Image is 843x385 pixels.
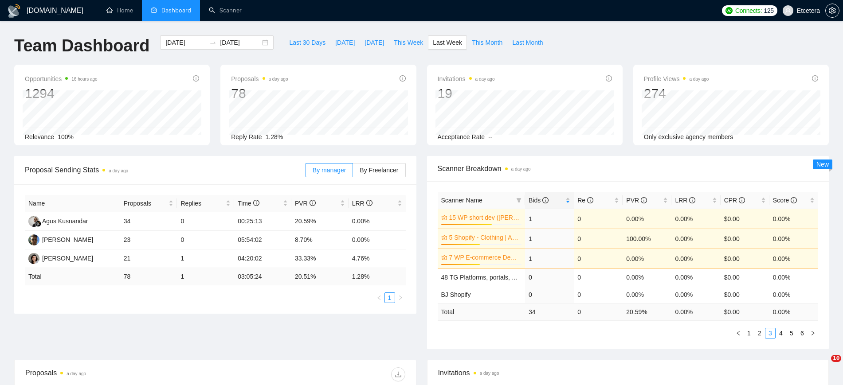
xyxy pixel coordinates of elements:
[689,197,695,203] span: info-circle
[825,7,839,14] a: setting
[441,274,549,281] a: 48 TG Platforms, portals, marketplaces
[671,229,720,249] td: 0.00%
[797,328,807,338] a: 6
[124,198,167,208] span: Proposals
[733,328,744,338] li: Previous Page
[391,367,405,381] button: download
[438,133,485,140] span: Acceptance Rate
[120,231,177,249] td: 23
[623,268,671,286] td: 0.00%
[25,195,120,212] th: Name
[291,249,349,268] td: 33.33%
[449,213,520,222] a: 15 WP short dev ([PERSON_NAME] B)
[769,303,818,320] td: 0.00 %
[769,286,818,303] td: 0.00%
[816,161,829,168] span: New
[808,328,818,338] button: right
[177,212,234,231] td: 0
[623,303,671,320] td: 20.59 %
[330,35,360,50] button: [DATE]
[291,268,349,285] td: 20.51 %
[14,35,149,56] h1: Team Dashboard
[335,38,355,47] span: [DATE]
[467,35,507,50] button: This Month
[310,200,316,206] span: info-circle
[525,249,574,268] td: 1
[25,85,98,102] div: 1294
[365,38,384,47] span: [DATE]
[366,200,372,206] span: info-circle
[441,197,482,204] span: Scanner Name
[180,198,224,208] span: Replies
[797,328,808,338] li: 6
[231,85,288,102] div: 78
[177,268,234,285] td: 1
[284,35,330,50] button: Last 30 Days
[165,38,206,47] input: Start date
[392,371,405,378] span: download
[769,249,818,268] td: 0.00%
[389,35,428,50] button: This Week
[177,249,234,268] td: 1
[671,286,720,303] td: 0.00%
[721,303,769,320] td: $ 0.00
[754,328,765,338] li: 2
[438,367,818,378] span: Invitations
[7,4,21,18] img: logo
[441,214,447,221] span: crown
[28,216,39,227] img: AK
[120,249,177,268] td: 21
[109,168,128,173] time: a day ago
[438,74,495,84] span: Invitations
[374,292,384,303] li: Previous Page
[725,7,733,14] img: upwork-logo.png
[385,293,395,303] a: 1
[606,75,612,82] span: info-circle
[773,197,797,204] span: Score
[449,233,520,242] a: 5 Shopify - Clothing | Apparel Website
[644,74,709,84] span: Profile Views
[120,195,177,212] th: Proposals
[671,249,720,268] td: 0.00%
[234,212,291,231] td: 00:25:13
[808,328,818,338] li: Next Page
[516,198,521,203] span: filter
[644,133,733,140] span: Only exclusive agency members
[234,249,291,268] td: 04:20:02
[525,229,574,249] td: 1
[25,367,215,381] div: Proposals
[641,197,647,203] span: info-circle
[671,209,720,229] td: 0.00%
[776,328,786,338] li: 4
[525,303,574,320] td: 34
[721,286,769,303] td: $0.00
[744,328,754,338] a: 1
[488,133,492,140] span: --
[644,85,709,102] div: 274
[161,7,191,14] span: Dashboard
[525,268,574,286] td: 0
[475,77,495,82] time: a day ago
[289,38,325,47] span: Last 30 Days
[25,268,120,285] td: Total
[577,197,593,204] span: Re
[525,209,574,229] td: 1
[352,200,372,207] span: LRR
[234,268,291,285] td: 03:05:24
[234,231,291,249] td: 05:54:02
[810,331,816,336] span: right
[724,197,745,204] span: CPR
[733,328,744,338] button: left
[231,133,262,140] span: Reply Rate
[825,4,839,18] button: setting
[395,292,406,303] li: Next Page
[623,249,671,268] td: 0.00%
[67,371,86,376] time: a day ago
[376,295,382,300] span: left
[765,328,775,338] a: 3
[28,217,88,224] a: AKAgus Kusnandar
[120,212,177,231] td: 34
[269,77,288,82] time: a day ago
[769,209,818,229] td: 0.00%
